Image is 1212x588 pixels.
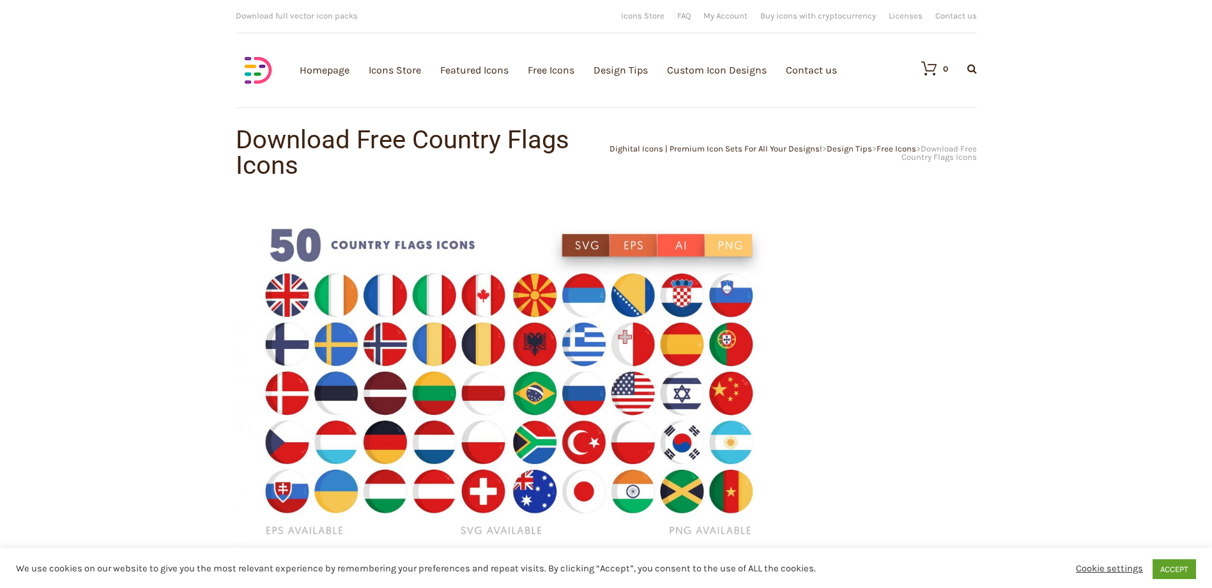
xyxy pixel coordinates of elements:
[889,12,923,20] a: Licenses
[1076,563,1143,575] a: Cookie settings
[236,11,358,20] span: Download full vector icon packs
[877,144,916,153] a: Free Icons
[610,144,822,153] a: Dighital Icons | Premium Icon Sets For All Your Designs!
[236,127,606,178] h1: Download Free Country Flags Icons
[16,563,842,575] div: We use cookies on our website to give you the most relevant experience by remembering your prefer...
[1153,559,1196,579] a: ACCEPT
[935,12,977,20] a: Contact us
[943,65,948,73] div: 0
[703,12,748,20] a: My Account
[760,12,876,20] a: Buy icons with cryptocurrency
[621,12,664,20] a: Icons Store
[901,144,977,162] span: Download Free Country Flags Icons
[827,144,872,153] a: Design Tips
[236,201,785,567] img: Download Country Flags Icons
[909,61,948,76] a: 0
[606,144,977,161] div: > > >
[677,12,691,20] a: FAQ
